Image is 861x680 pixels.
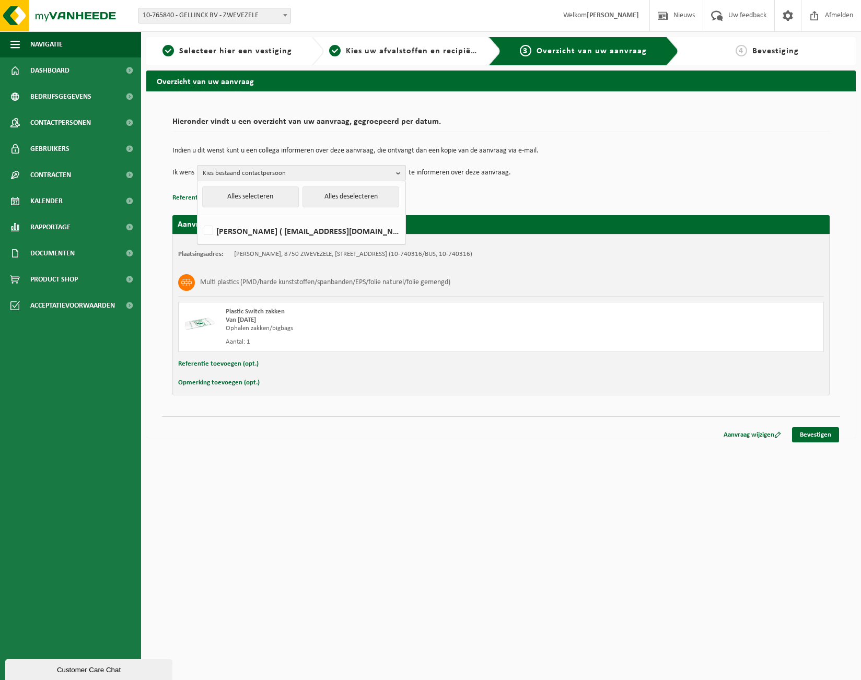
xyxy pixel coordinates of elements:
[146,71,856,91] h2: Overzicht van uw aanvraag
[197,165,406,181] button: Kies bestaand contactpersoon
[716,427,789,442] a: Aanvraag wijzigen
[792,427,839,442] a: Bevestigen
[30,136,69,162] span: Gebruikers
[520,45,531,56] span: 3
[203,166,392,181] span: Kies bestaand contactpersoon
[138,8,290,23] span: 10-765840 - GELLINCK BV - ZWEVEZELE
[202,186,299,207] button: Alles selecteren
[587,11,639,19] strong: [PERSON_NAME]
[178,220,256,229] strong: Aanvraag voor [DATE]
[234,250,472,259] td: [PERSON_NAME], 8750 ZWEVEZELE, [STREET_ADDRESS] (10-740316/BUS, 10-740316)
[226,316,256,323] strong: Van [DATE]
[178,376,260,390] button: Opmerking toevoegen (opt.)
[172,191,253,205] button: Referentie toevoegen (opt.)
[752,47,799,55] span: Bevestiging
[202,223,400,239] label: [PERSON_NAME] ( [EMAIL_ADDRESS][DOMAIN_NAME] )
[172,165,194,181] p: Ik wens
[226,308,285,315] span: Plastic Switch zakken
[736,45,747,56] span: 4
[329,45,481,57] a: 2Kies uw afvalstoffen en recipiënten
[5,657,174,680] iframe: chat widget
[184,308,215,339] img: LP-SK-00500-LPE-16.png
[226,324,543,333] div: Ophalen zakken/bigbags
[178,357,259,371] button: Referentie toevoegen (opt.)
[30,292,115,319] span: Acceptatievoorwaarden
[172,147,830,155] p: Indien u dit wenst kunt u een collega informeren over deze aanvraag, die ontvangt dan een kopie v...
[30,57,69,84] span: Dashboard
[30,240,75,266] span: Documenten
[178,251,224,257] strong: Plaatsingsadres:
[30,266,78,292] span: Product Shop
[30,188,63,214] span: Kalender
[138,8,291,24] span: 10-765840 - GELLINCK BV - ZWEVEZELE
[172,118,830,132] h2: Hieronder vindt u een overzicht van uw aanvraag, gegroepeerd per datum.
[226,338,543,346] div: Aantal: 1
[200,274,450,291] h3: Multi plastics (PMD/harde kunststoffen/spanbanden/EPS/folie naturel/folie gemengd)
[302,186,399,207] button: Alles deselecteren
[152,45,303,57] a: 1Selecteer hier een vestiging
[409,165,511,181] p: te informeren over deze aanvraag.
[179,47,292,55] span: Selecteer hier een vestiging
[30,31,63,57] span: Navigatie
[30,84,91,110] span: Bedrijfsgegevens
[162,45,174,56] span: 1
[30,214,71,240] span: Rapportage
[30,110,91,136] span: Contactpersonen
[329,45,341,56] span: 2
[30,162,71,188] span: Contracten
[537,47,647,55] span: Overzicht van uw aanvraag
[346,47,490,55] span: Kies uw afvalstoffen en recipiënten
